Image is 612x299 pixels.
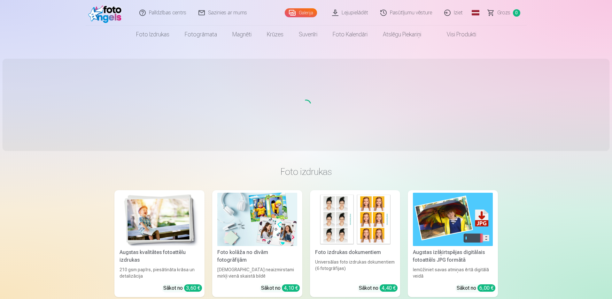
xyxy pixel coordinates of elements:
a: Visi produkti [429,26,484,43]
a: Suvenīri [291,26,325,43]
span: 0 [513,9,520,17]
div: Augstas izšķirtspējas digitālais fotoattēls JPG formātā [410,249,495,264]
div: Iemūžiniet savas atmiņas ērtā digitālā veidā [410,266,495,279]
a: Atslēgu piekariņi [375,26,429,43]
a: Augstas izšķirtspējas digitālais fotoattēls JPG formātāAugstas izšķirtspējas digitālais fotoattēl... [408,190,498,297]
a: Foto kalendāri [325,26,375,43]
a: Fotogrāmata [177,26,225,43]
div: 6,00 € [477,284,495,292]
a: Augstas kvalitātes fotoattēlu izdrukasAugstas kvalitātes fotoattēlu izdrukas210 gsm papīrs, piesā... [114,190,205,297]
a: Magnēti [225,26,259,43]
a: Galerija [285,8,317,17]
div: Sākot no [261,284,300,292]
div: Universālas foto izdrukas dokumentiem (6 fotogrāfijas) [313,259,398,279]
div: 4,40 € [380,284,398,292]
img: /fa1 [88,3,125,23]
div: [DEMOGRAPHIC_DATA] neaizmirstami mirkļi vienā skaistā bildē [215,266,300,279]
img: Augstas kvalitātes fotoattēlu izdrukas [120,193,199,246]
span: Grozs [497,9,510,17]
div: Foto izdrukas dokumentiem [313,249,398,256]
div: 4,10 € [282,284,300,292]
img: Foto kolāža no divām fotogrāfijām [217,193,297,246]
div: Sākot no [457,284,495,292]
h3: Foto izdrukas [120,166,493,177]
div: Foto kolāža no divām fotogrāfijām [215,249,300,264]
a: Krūzes [259,26,291,43]
div: Sākot no [359,284,398,292]
div: 210 gsm papīrs, piesātināta krāsa un detalizācija [117,266,202,279]
div: 3,60 € [184,284,202,292]
a: Foto izdrukas dokumentiemFoto izdrukas dokumentiemUniversālas foto izdrukas dokumentiem (6 fotogr... [310,190,400,297]
a: Foto kolāža no divām fotogrāfijāmFoto kolāža no divām fotogrāfijām[DEMOGRAPHIC_DATA] neaizmirstam... [212,190,302,297]
div: Augstas kvalitātes fotoattēlu izdrukas [117,249,202,264]
img: Foto izdrukas dokumentiem [315,193,395,246]
img: Augstas izšķirtspējas digitālais fotoattēls JPG formātā [413,193,493,246]
a: Foto izdrukas [128,26,177,43]
div: Sākot no [163,284,202,292]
